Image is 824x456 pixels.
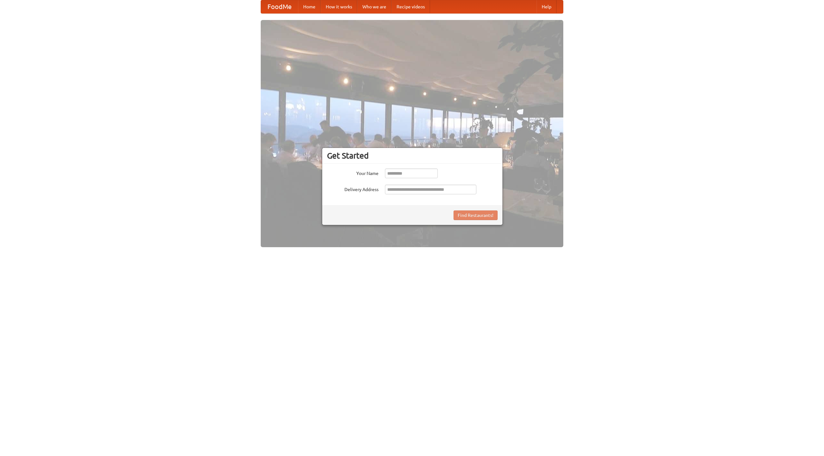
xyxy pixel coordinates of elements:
label: Delivery Address [327,185,379,193]
h3: Get Started [327,151,498,160]
a: Who we are [357,0,391,13]
a: FoodMe [261,0,298,13]
a: Home [298,0,321,13]
a: How it works [321,0,357,13]
a: Recipe videos [391,0,430,13]
label: Your Name [327,169,379,177]
button: Find Restaurants! [454,210,498,220]
a: Help [537,0,557,13]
